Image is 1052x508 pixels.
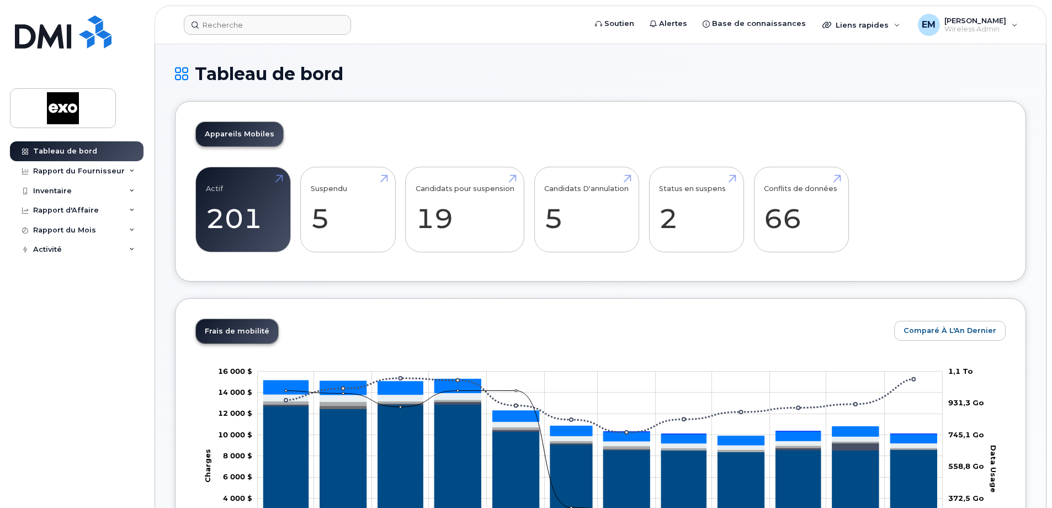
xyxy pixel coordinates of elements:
a: Candidats D'annulation 5 [544,173,629,246]
tspan: 372,5 Go [948,494,984,502]
g: 0 $ [223,494,252,502]
tspan: Charges [203,449,212,483]
a: Actif 201 [206,173,280,246]
g: 0 $ [218,367,252,375]
a: Conflits de données 66 [764,173,838,246]
a: Suspendu 5 [311,173,385,246]
h1: Tableau de bord [175,64,1026,83]
a: Candidats pour suspension 19 [416,173,514,246]
g: 0 $ [218,388,252,396]
a: Status en suspens 2 [659,173,734,246]
button: Comparé à l'An Dernier [894,321,1006,341]
tspan: 10 000 $ [218,430,252,439]
g: 0 $ [218,409,252,418]
g: 0 $ [218,430,252,439]
tspan: 745,1 Go [948,430,984,439]
a: Appareils Mobiles [196,122,283,146]
tspan: 4 000 $ [223,494,252,502]
a: Frais de mobilité [196,319,278,343]
tspan: 931,3 Go [948,399,984,408]
tspan: 16 000 $ [218,367,252,375]
g: 0 $ [223,451,252,460]
tspan: 1,1 To [948,367,973,375]
tspan: 12 000 $ [218,409,252,418]
tspan: 8 000 $ [223,451,252,460]
span: Comparé à l'An Dernier [904,325,996,336]
tspan: Data Usage [989,445,998,493]
tspan: 6 000 $ [223,473,252,481]
g: 0 $ [223,473,252,481]
tspan: 14 000 $ [218,388,252,396]
tspan: 558,8 Go [948,462,984,471]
